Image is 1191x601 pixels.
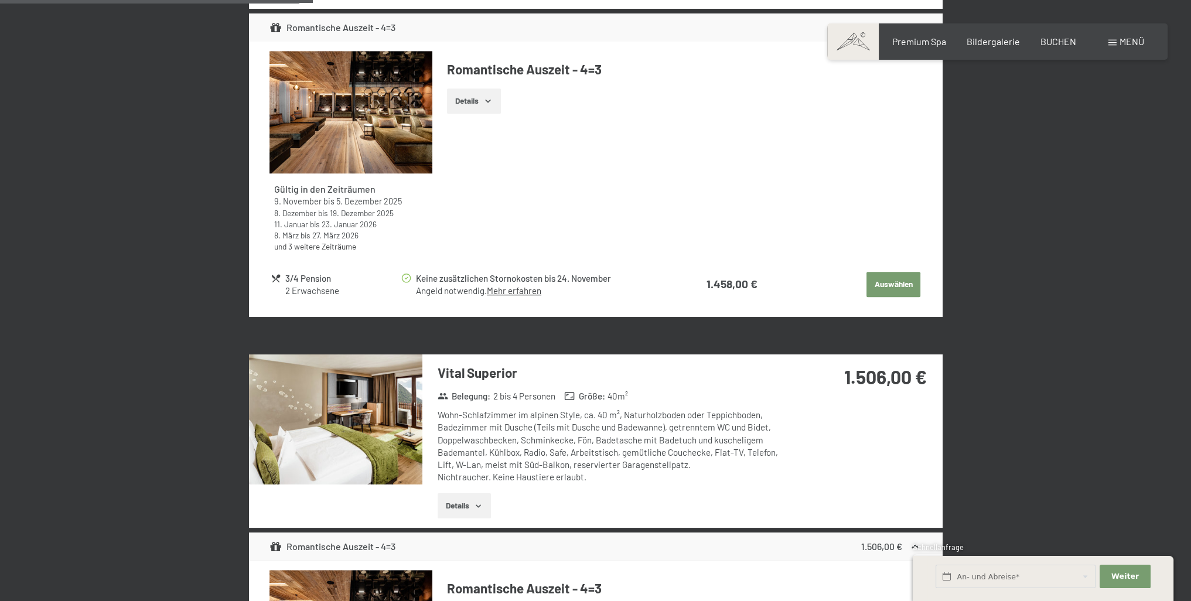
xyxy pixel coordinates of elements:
[269,539,395,554] div: Romantische Auszeit - 4=3
[438,390,491,402] strong: Belegung :
[249,354,422,484] img: mss_renderimg.php
[312,230,359,240] time: 27.03.2026
[967,36,1020,47] a: Bildergalerie
[274,196,428,207] div: bis
[866,272,920,298] button: Auswählen
[285,285,400,297] div: 2 Erwachsene
[447,60,922,78] h4: Romantische Auszeit - 4=3
[274,196,322,206] time: 09.11.2025
[447,88,500,114] button: Details
[438,493,491,519] button: Details
[1040,36,1076,47] a: BUCHEN
[336,196,402,206] time: 05.12.2025
[913,542,964,552] span: Schnellanfrage
[1111,571,1139,582] span: Weiter
[274,230,428,241] div: bis
[269,21,395,35] div: Romantische Auszeit - 4=3
[892,36,946,47] a: Premium Spa
[274,218,428,230] div: bis
[438,364,786,382] h3: Vital Superior
[861,22,902,33] strong: 1.458,00 €
[447,579,922,597] h4: Romantische Auszeit - 4=3
[274,241,356,251] a: und 3 weitere Zeiträume
[844,366,927,388] strong: 1.506,00 €
[707,277,757,291] strong: 1.458,00 €
[564,390,605,402] strong: Größe :
[274,208,316,218] time: 08.12.2025
[1120,36,1144,47] span: Menü
[249,532,943,561] div: Romantische Auszeit - 4=31.506,00 €
[249,13,943,42] div: Romantische Auszeit - 4=31.458,00 €
[438,409,786,484] div: Wohn-Schlafzimmer im alpinen Style, ca. 40 m², Naturholzboden oder Teppichboden, Badezimmer mit D...
[1100,565,1150,589] button: Weiter
[487,285,541,296] a: Mehr erfahren
[493,390,555,402] span: 2 bis 4 Personen
[608,390,628,402] span: 40 m²
[330,208,394,218] time: 19.12.2025
[285,272,400,285] div: 3/4 Pension
[269,51,432,173] img: mss_renderimg.php
[274,230,299,240] time: 08.03.2026
[861,541,902,552] strong: 1.506,00 €
[274,207,428,218] div: bis
[416,285,660,297] div: Angeld notwendig.
[322,219,377,229] time: 23.01.2026
[274,183,376,194] strong: Gültig in den Zeiträumen
[274,219,308,229] time: 11.01.2026
[416,272,660,285] div: Keine zusätzlichen Stornokosten bis 24. November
